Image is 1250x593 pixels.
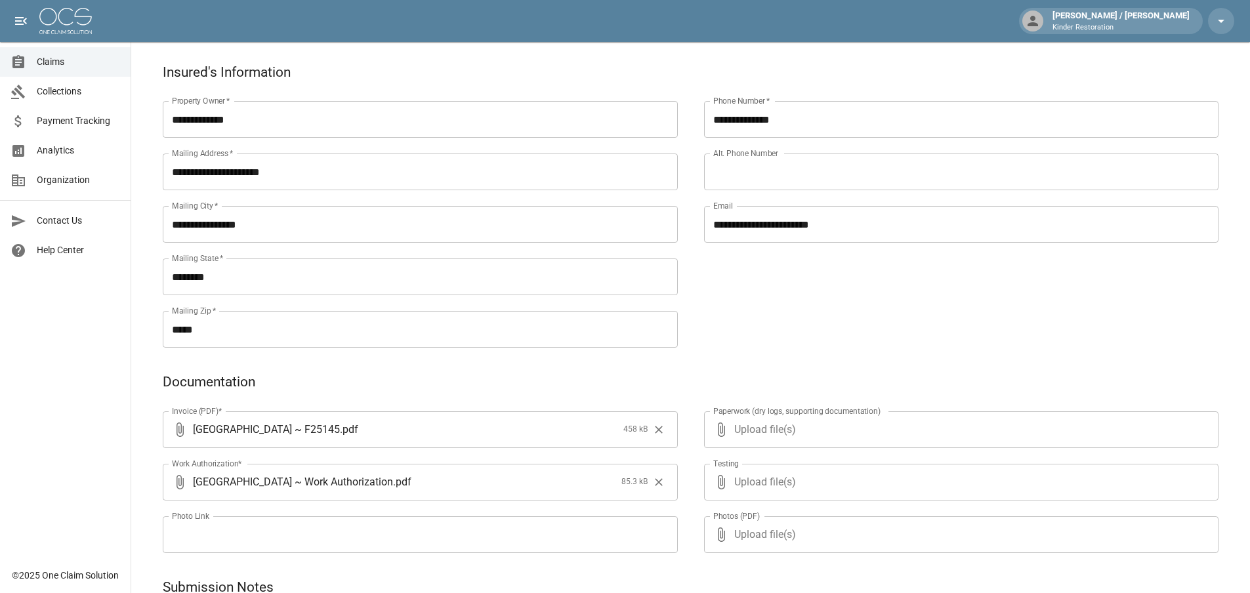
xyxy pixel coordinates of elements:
label: Property Owner [172,95,230,106]
span: Claims [37,55,120,69]
span: Help Center [37,243,120,257]
span: Payment Tracking [37,114,120,128]
span: Contact Us [37,214,120,228]
label: Mailing Address [172,148,233,159]
span: 458 kB [623,423,648,436]
button: Clear [649,420,669,440]
span: [GEOGRAPHIC_DATA] ~ Work Authorization [193,474,393,489]
label: Mailing State [172,253,223,264]
span: Analytics [37,144,120,157]
img: ocs-logo-white-transparent.png [39,8,92,34]
button: open drawer [8,8,34,34]
label: Alt. Phone Number [713,148,778,159]
label: Mailing Zip [172,305,217,316]
label: Work Authorization* [172,458,242,469]
span: Organization [37,173,120,187]
div: [PERSON_NAME] / [PERSON_NAME] [1047,9,1195,33]
label: Paperwork (dry logs, supporting documentation) [713,405,881,417]
span: Upload file(s) [734,464,1184,501]
label: Phone Number [713,95,770,106]
div: © 2025 One Claim Solution [12,569,119,582]
span: . pdf [340,422,358,437]
span: Collections [37,85,120,98]
p: Kinder Restoration [1052,22,1190,33]
span: 85.3 kB [621,476,648,489]
label: Photos (PDF) [713,510,760,521]
label: Photo Link [172,510,209,521]
span: Upload file(s) [734,516,1184,553]
label: Mailing City [172,200,219,211]
label: Testing [713,458,739,469]
span: Upload file(s) [734,411,1184,448]
label: Email [713,200,733,211]
button: Clear [649,472,669,492]
span: . pdf [393,474,411,489]
span: [GEOGRAPHIC_DATA] ~ F25145 [193,422,340,437]
label: Invoice (PDF)* [172,405,222,417]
